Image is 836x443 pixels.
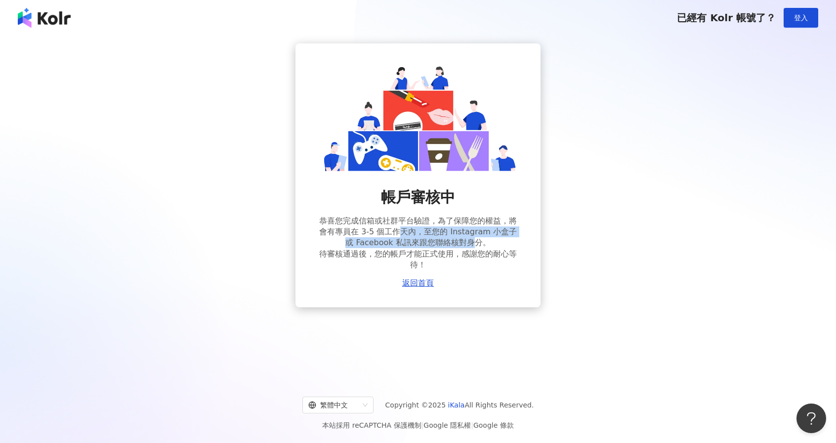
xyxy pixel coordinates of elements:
span: 恭喜您完成信箱或社群平台驗證，為了保障您的權益，將會有專員在 3-5 個工作天內，至您的 Instagram 小盒子或 Facebook 私訊來跟您聯絡核對身分。 待審核通過後，您的帳戶才能正式... [319,216,517,271]
img: reviewing account [319,63,517,171]
div: 繁體中文 [308,397,359,413]
span: 帳戶審核中 [381,187,455,208]
iframe: Help Scout Beacon - Open [796,404,826,433]
span: 本站採用 reCAPTCHA 保護機制 [322,419,513,431]
span: Copyright © 2025 All Rights Reserved. [385,399,534,411]
span: | [421,421,424,429]
span: 登入 [794,14,808,22]
a: Google 隱私權 [423,421,471,429]
button: 登入 [784,8,818,28]
img: logo [18,8,71,28]
a: Google 條款 [473,421,514,429]
a: 返回首頁 [402,279,434,288]
span: 已經有 Kolr 帳號了？ [677,12,776,24]
a: iKala [448,401,465,409]
span: | [471,421,473,429]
